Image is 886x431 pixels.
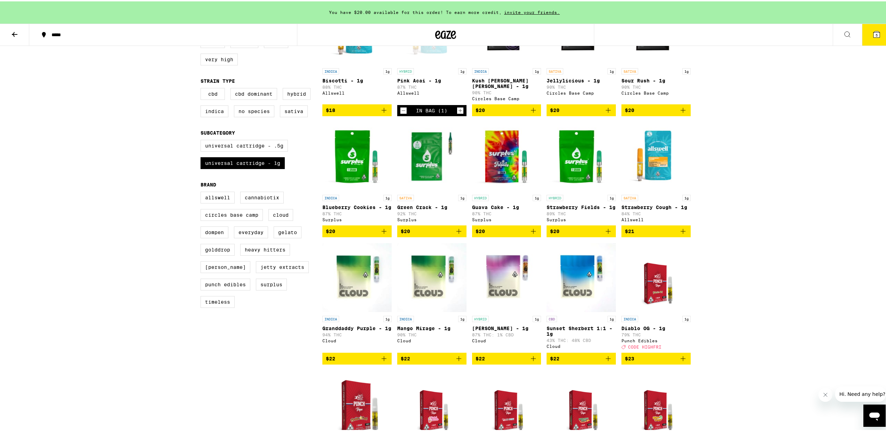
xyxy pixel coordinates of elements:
label: GoldDrop [201,242,235,254]
label: Sativa [280,104,308,116]
img: Cloud - Mango Mirage - 1g [397,241,466,311]
div: Allswell [397,89,466,94]
a: Open page for Green Crack - 1g from Surplus [397,120,466,224]
img: Cloud - Runtz - 1g [472,241,541,311]
span: $22 [476,354,485,360]
label: Hybrid [283,87,311,98]
label: No Species [234,104,274,116]
label: Everyday [234,225,268,237]
p: 87% THC [322,210,392,215]
img: Surplus - Strawberry Fields - 1g [547,120,616,190]
p: Strawberry Cough - 1g [621,203,691,209]
iframe: Close message [818,386,832,400]
button: Add to bag [547,351,616,363]
label: Dompen [201,225,228,237]
label: Jetty Extracts [256,260,309,272]
a: Open page for Strawberry Fields - 1g from Surplus [547,120,616,224]
label: Gelato [274,225,301,237]
p: 87% THC [397,83,466,88]
p: Blueberry Cookies - 1g [322,203,392,209]
p: 43% THC: 48% CBD [547,337,616,341]
label: Universal Cartridge - 1g [201,156,285,168]
p: INDICA [472,67,489,73]
label: CBD [201,87,225,98]
p: INDICA [322,193,339,200]
span: $22 [326,354,335,360]
p: 1g [533,193,541,200]
p: HYBRID [397,67,414,73]
p: Jellylicious - 1g [547,77,616,82]
p: 92% THC [397,210,466,215]
p: 1g [607,67,616,73]
div: Circles Base Camp [547,89,616,94]
p: CBD [547,314,557,321]
div: Surplus [397,216,466,221]
img: Cloud - Granddaddy Purple - 1g [322,241,392,311]
span: $20 [550,227,559,233]
span: $20 [476,106,485,112]
p: 94% THC [322,331,392,336]
p: 1g [533,67,541,73]
p: 90% THC [621,83,691,88]
p: INDICA [397,314,414,321]
p: HYBRID [472,193,489,200]
div: Cloud [397,337,466,342]
label: Cannabiotix [240,190,284,202]
span: $20 [326,227,335,233]
p: 1g [383,67,392,73]
button: Add to bag [322,351,392,363]
span: 5 [876,32,878,36]
p: SATIVA [397,193,414,200]
p: Kush [PERSON_NAME] [PERSON_NAME] - 1g [472,77,541,88]
p: 89% THC [547,210,616,215]
label: Circles Base Camp [201,208,263,220]
p: Mango Mirage - 1g [397,324,466,330]
p: Diablo OG - 1g [621,324,691,330]
button: Add to bag [472,103,541,115]
label: Timeless [201,295,235,306]
a: Open page for Sunset Sherbert 1:1 - 1g from Cloud [547,241,616,351]
p: Sour Rush - 1g [621,77,691,82]
p: Biscotti - 1g [322,77,392,82]
label: Heavy Hitters [240,242,290,254]
p: 79% THC [621,331,691,336]
p: 90% THC [547,83,616,88]
iframe: Message from company [835,385,886,400]
label: Punch Edibles [201,277,250,289]
span: $20 [550,106,559,112]
p: 1g [383,193,392,200]
label: Surplus [256,277,287,289]
div: Cloud [472,337,541,342]
button: Decrement [400,106,407,113]
a: Open page for Guava Cake - 1g from Surplus [472,120,541,224]
span: $20 [625,106,634,112]
span: CODE HIGHFRI [628,343,661,348]
p: 1g [607,193,616,200]
a: Open page for Diablo OG - 1g from Punch Edibles [621,241,691,351]
p: Strawberry Fields - 1g [547,203,616,209]
div: Cloud [322,337,392,342]
button: Add to bag [621,351,691,363]
label: CBD Dominant [230,87,277,98]
p: Granddaddy Purple - 1g [322,324,392,330]
span: $21 [625,227,634,233]
a: Open page for Mango Mirage - 1g from Cloud [397,241,466,351]
p: Green Crack - 1g [397,203,466,209]
p: 1g [383,314,392,321]
img: Punch Edibles - Diablo OG - 1g [629,241,683,311]
p: Guava Cake - 1g [472,203,541,209]
p: [PERSON_NAME] - 1g [472,324,541,330]
p: 1g [682,314,691,321]
div: Allswell [621,216,691,221]
button: Add to bag [472,351,541,363]
label: Cloud [268,208,293,220]
a: Open page for Runtz - 1g from Cloud [472,241,541,351]
p: 88% THC [322,83,392,88]
p: HYBRID [547,193,563,200]
p: 1g [682,193,691,200]
span: $20 [401,227,410,233]
a: Open page for Blueberry Cookies - 1g from Surplus [322,120,392,224]
p: 84% THC [621,210,691,215]
button: Add to bag [397,351,466,363]
p: 1g [458,314,466,321]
